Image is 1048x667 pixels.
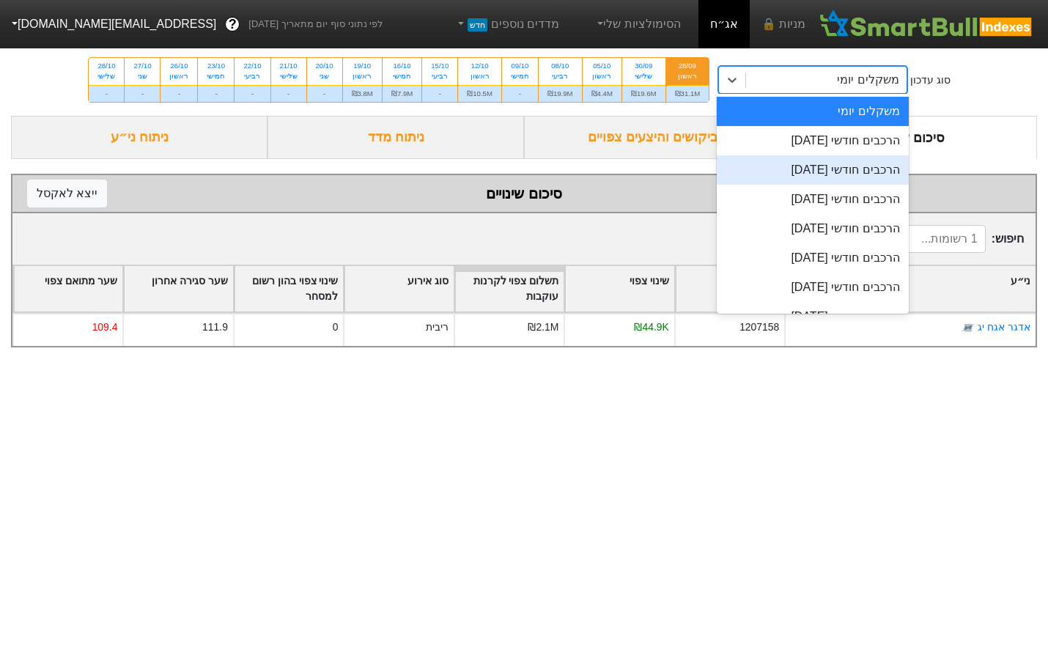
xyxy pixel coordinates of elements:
[511,71,529,81] div: חמישי
[422,85,457,102] div: -
[333,320,339,335] div: 0
[352,61,373,71] div: 19/10
[502,85,538,102] div: -
[717,273,908,302] div: הרכבים חודשי [DATE]
[426,320,449,335] div: ריבית
[467,71,492,81] div: ראשון
[207,61,225,71] div: 23/10
[280,61,298,71] div: 21/10
[27,183,1021,204] div: סיכום שינויים
[511,61,529,71] div: 09/10
[786,266,1036,312] div: Toggle SortBy
[125,85,160,102] div: -
[547,71,573,81] div: רביעי
[458,85,501,102] div: ₪10.5M
[837,71,898,89] div: משקלים יומי
[588,10,687,39] a: הסימולציות שלי
[352,71,373,81] div: ראשון
[89,85,124,102] div: -
[449,10,565,39] a: מדדים נוספיםחדש
[817,10,1036,39] img: SmartBull
[169,61,188,71] div: 26/10
[631,71,657,81] div: שלישי
[717,214,908,243] div: הרכבים חודשי [DATE]
[391,61,413,71] div: 16/10
[243,61,261,71] div: 22/10
[207,71,225,81] div: חמישי
[11,116,267,159] div: ניתוח ני״ע
[316,61,333,71] div: 20/10
[583,85,621,102] div: ₪4.4M
[344,266,453,312] div: Toggle SortBy
[133,61,151,71] div: 27/10
[978,321,1030,333] a: אדגר אגח יג
[468,18,487,32] span: חדש
[267,116,524,159] div: ניתוח מדד
[524,116,781,159] div: ביקושים והיצעים צפויים
[97,61,115,71] div: 28/10
[717,185,908,214] div: הרכבים חודשי [DATE]
[717,302,908,331] div: הרכבים חודשי [DATE]
[248,17,383,32] span: לפי נתוני סוף יום מתאריך [DATE]
[528,320,558,335] div: ₪2.1M
[243,71,261,81] div: רביעי
[910,73,951,88] div: סוג עדכון
[391,71,413,81] div: חמישי
[160,85,197,102] div: -
[539,85,582,102] div: ₪19.9M
[591,61,613,71] div: 05/10
[229,15,237,34] span: ?
[92,320,118,335] div: 109.4
[343,85,382,102] div: ₪3.8M
[124,266,232,312] div: Toggle SortBy
[271,85,306,102] div: -
[717,155,908,185] div: הרכבים חודשי [DATE]
[634,320,668,335] div: ₪44.9K
[547,61,573,71] div: 08/10
[961,320,975,335] img: tase link
[431,61,449,71] div: 15/10
[307,85,342,102] div: -
[235,266,343,312] div: Toggle SortBy
[133,71,151,81] div: שני
[97,71,115,81] div: שלישי
[666,85,709,102] div: ₪31.1M
[591,71,613,81] div: ראשון
[169,71,188,81] div: ראשון
[622,85,665,102] div: ₪19.6M
[717,243,908,273] div: הרכבים חודשי [DATE]
[316,71,333,81] div: שני
[675,61,701,71] div: 28/09
[565,266,674,312] div: Toggle SortBy
[27,180,107,207] button: ייצא לאקסל
[739,320,779,335] div: 1207158
[455,266,564,312] div: Toggle SortBy
[14,266,122,312] div: Toggle SortBy
[631,61,657,71] div: 30/09
[280,71,298,81] div: שלישי
[202,320,228,335] div: 111.9
[198,85,234,102] div: -
[431,71,449,81] div: רביעי
[675,71,701,81] div: ראשון
[383,85,421,102] div: ₪7.9M
[235,85,270,102] div: -
[717,126,908,155] div: הרכבים חודשי [DATE]
[781,116,1037,159] div: סיכום שינויים
[467,61,492,71] div: 12/10
[717,97,908,126] div: משקלים יומי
